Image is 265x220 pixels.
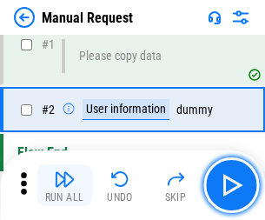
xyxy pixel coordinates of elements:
button: Undo [92,164,148,206]
img: Skip [165,169,186,190]
img: Support [208,10,222,24]
button: Skip [148,164,203,206]
img: Settings menu [230,7,251,28]
button: Run All [36,164,92,206]
div: Run All [45,192,84,203]
div: User information [83,99,169,120]
div: dummy [62,99,213,120]
span: # 1 [42,37,55,51]
div: Undo [107,192,133,203]
img: Back [14,7,35,28]
div: Manual Request [42,10,133,26]
img: Run All [54,169,75,190]
img: Undo [109,169,130,190]
span: # 2 [42,103,55,117]
div: Skip [165,192,187,203]
img: Main button [217,171,245,199]
div: Please copy data [79,50,162,63]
